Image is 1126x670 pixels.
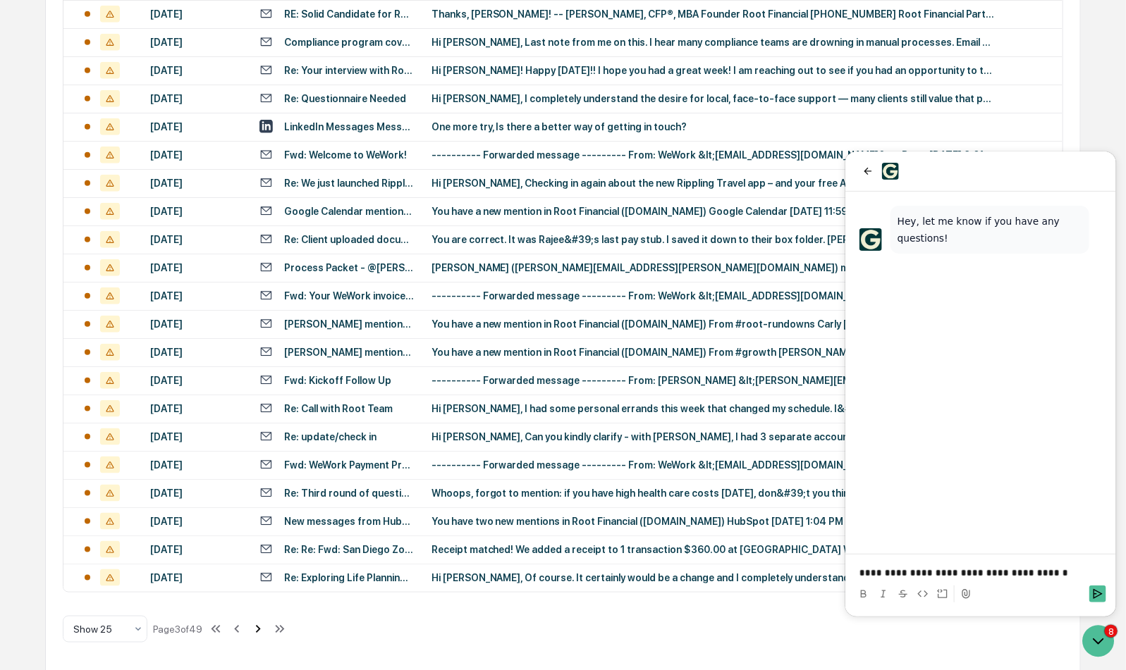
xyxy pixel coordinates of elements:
div: [PERSON_NAME] mentioned you in #root-rundowns [284,318,415,330]
div: New messages from HubSpot and Ari in Root Financial [284,516,415,527]
div: Fwd: WeWork Payment Processing [STREET_ADDRESS][PERSON_NAME] [284,459,415,471]
div: [DATE] [150,572,243,583]
div: [DATE] [150,403,243,414]
div: Re: Questionnaire Needed [284,93,406,104]
div: You are correct. It was Rajee&#39;s last pay stub. I saved it down to their box folder. [PERSON_N... [432,234,996,245]
div: [DATE] [150,206,243,217]
div: Process Packet - @[PERSON_NAME][EMAIL_ADDRESS][PERSON_NAME][DOMAIN_NAME]... [284,262,415,273]
div: Fwd: Your WeWork invoice is available - [STREET_ADDRESS][PERSON_NAME] [284,290,415,302]
div: Compliance program coverage [284,37,415,48]
div: Re: Call with Root Team [284,403,393,414]
div: Receipt matched! We added a receipt to 1 transaction $360.00 at [GEOGRAPHIC_DATA] Web Store [PERS... [432,544,996,555]
div: [DATE] [150,431,243,442]
div: [DATE] [150,347,243,358]
div: You have a new mention in Root Financial ([DOMAIN_NAME]) From #growth [PERSON_NAME] [DATE] 4:32 P... [432,347,996,358]
div: Re: Third round of questions [284,488,415,499]
div: Hi [PERSON_NAME], Can you kindly clarify - with [PERSON_NAME], I had 3 separate accounts (ie endi... [432,431,996,442]
div: Re: Exploring Life Planning Partnership - Want you on my team... [284,572,415,583]
div: Re: Client uploaded documents to their vault [284,234,415,245]
div: [DATE] [150,149,243,161]
div: Google Calendar mentioned you in #Google Calendar [284,206,415,217]
div: You have two new mentions in Root Financial ([DOMAIN_NAME]) HubSpot [DATE] 1:04 PM You have been ... [432,516,996,527]
div: [DATE] [150,318,243,330]
div: Hi [PERSON_NAME], I completely understand the desire for local, face-to-face support — many clien... [432,93,996,104]
div: [DATE] [150,544,243,555]
div: [DATE] [150,262,243,273]
div: [DATE] [150,121,243,132]
iframe: Open customer support [1081,624,1119,662]
div: Hi [PERSON_NAME], Of course. It certainly would be a change and I completely understand that - I ... [432,572,996,583]
div: Re: We just launched Rippling Travel! [284,178,415,189]
div: Hi [PERSON_NAME], Checking in again about the new Rippling Travel app – and your free Away suitca... [432,178,996,189]
div: Hi [PERSON_NAME], Last note from me on this. I hear many compliance teams are drowning in manual ... [432,37,996,48]
div: One more try, Is there a better way of getting in touch? [432,121,996,132]
div: [PERSON_NAME] ([PERSON_NAME][EMAIL_ADDRESS][PERSON_NAME][DOMAIN_NAME]) mentioned you in a comment... [432,262,996,273]
div: Fwd: Kickoff Follow Up [284,375,391,386]
div: [DATE] [150,290,243,302]
iframe: Customer support window [845,151,1116,616]
div: [DATE] [150,459,243,471]
div: Re: Re: Fwd: San Diego Zoo Order #20250820-385061351 [284,544,415,555]
div: [DATE] [150,375,243,386]
div: [DATE] [150,516,243,527]
div: [PERSON_NAME] mentioned you in #growth [284,347,415,358]
div: ---------- Forwarded message --------- From: [PERSON_NAME] &lt;[PERSON_NAME][EMAIL_ADDRESS][PERSO... [432,375,996,386]
div: [DATE] [150,37,243,48]
div: Re: update/check in [284,431,377,442]
div: [DATE] [150,234,243,245]
div: Fwd: Welcome to WeWork! [284,149,407,161]
div: ---------- Forwarded message --------- From: WeWork &lt;[EMAIL_ADDRESS][DOMAIN_NAME]&gt; Date: [D... [432,459,996,471]
div: Hi [PERSON_NAME], I had some personal errands this week that changed my schedule. I&#39;ll upload... [432,403,996,414]
div: Thanks, [PERSON_NAME]! -- [PERSON_NAME], CFP®, MBA Founder Root Financial [PHONE_NUMBER] Root Fin... [432,8,996,20]
div: Hi [PERSON_NAME]! Happy [DATE]!! I hope you had a great week! I am reaching out to see if you had... [432,65,996,76]
div: [DATE] [150,488,243,499]
div: RE: Solid Candidate for Root [284,8,415,20]
div: Re: Your interview with Root Financial is confirmed! [284,65,415,76]
div: You have a new mention in Root Financial ([DOMAIN_NAME]) From #root-rundowns Carly [DATE] 6:16 PM... [432,318,996,330]
div: You have a new mention in Root Financial ([DOMAIN_NAME]) Google Calendar [DATE] 11:59 PM 1 minute... [432,206,996,217]
div: ---------- Forwarded message --------- From: WeWork &lt;[EMAIL_ADDRESS][DOMAIN_NAME]&gt; Date: [D... [432,290,996,302]
div: [DATE] [150,8,243,20]
div: [DATE] [150,93,243,104]
div: Page 3 of 49 [153,624,202,635]
div: [DATE] [150,65,243,76]
div: [DATE] [150,178,243,189]
div: ---------- Forwarded message --------- From: WeWork &lt;[EMAIL_ADDRESS][DOMAIN_NAME]&gt; Date: [D... [432,149,996,161]
div: Whoops, forgot to mention: if you have high health care costs [DATE], don&#39;t you think it&#39;... [432,488,996,499]
div: LinkedIn Messages Messages with [PERSON_NAME], [PERSON_NAME], CFP® [284,121,415,132]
